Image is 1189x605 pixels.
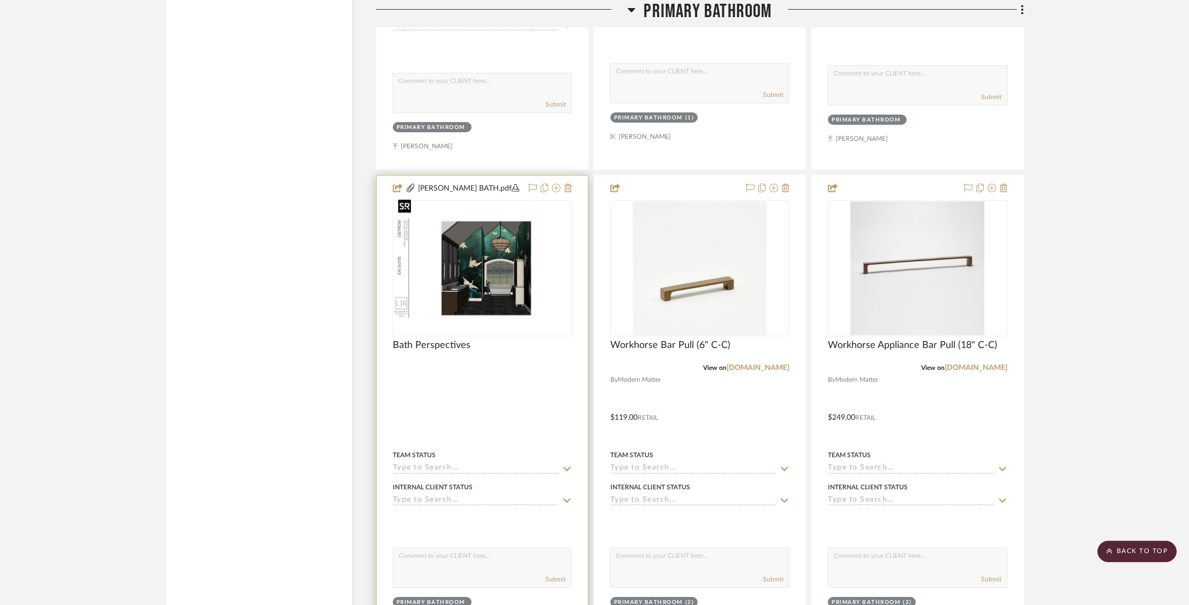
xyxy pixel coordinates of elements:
[981,574,1001,584] button: Submit
[832,116,900,124] div: Primary Bathroom
[393,496,559,506] input: Type to Search…
[921,365,945,371] span: View on
[393,450,436,460] div: Team Status
[394,218,571,318] img: Bath Perspectives
[610,464,776,474] input: Type to Search…
[618,375,661,385] span: Modern Matter
[545,100,566,109] button: Submit
[828,482,908,492] div: Internal Client Status
[828,450,871,460] div: Team Status
[981,92,1001,102] button: Submit
[611,201,789,336] div: 0
[1097,541,1177,562] scroll-to-top-button: BACK TO TOP
[727,364,789,372] a: [DOMAIN_NAME]
[850,201,984,335] img: Workhorse Appliance Bar Pull (18" C-C)
[610,496,776,506] input: Type to Search…
[614,114,683,122] div: Primary Bathroom
[610,339,730,351] span: Workhorse Bar Pull (6" C-C)
[828,375,835,385] span: By
[610,375,618,385] span: By
[828,464,994,474] input: Type to Search…
[393,339,470,351] span: Bath Perspectives
[763,90,783,100] button: Submit
[633,201,767,335] img: Workhorse Bar Pull (6" C-C)
[545,574,566,584] button: Submit
[828,496,994,506] input: Type to Search…
[416,182,522,195] button: [PERSON_NAME] BATH.pdf
[685,114,694,122] div: (1)
[393,482,473,492] div: Internal Client Status
[610,450,653,460] div: Team Status
[610,482,690,492] div: Internal Client Status
[703,365,727,371] span: View on
[835,375,878,385] span: Modern Matter
[393,201,571,336] div: 0
[828,339,997,351] span: Workhorse Appliance Bar Pull (18" C-C)
[393,464,559,474] input: Type to Search…
[763,574,783,584] button: Submit
[397,124,465,132] div: Primary Bathroom
[945,364,1007,372] a: [DOMAIN_NAME]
